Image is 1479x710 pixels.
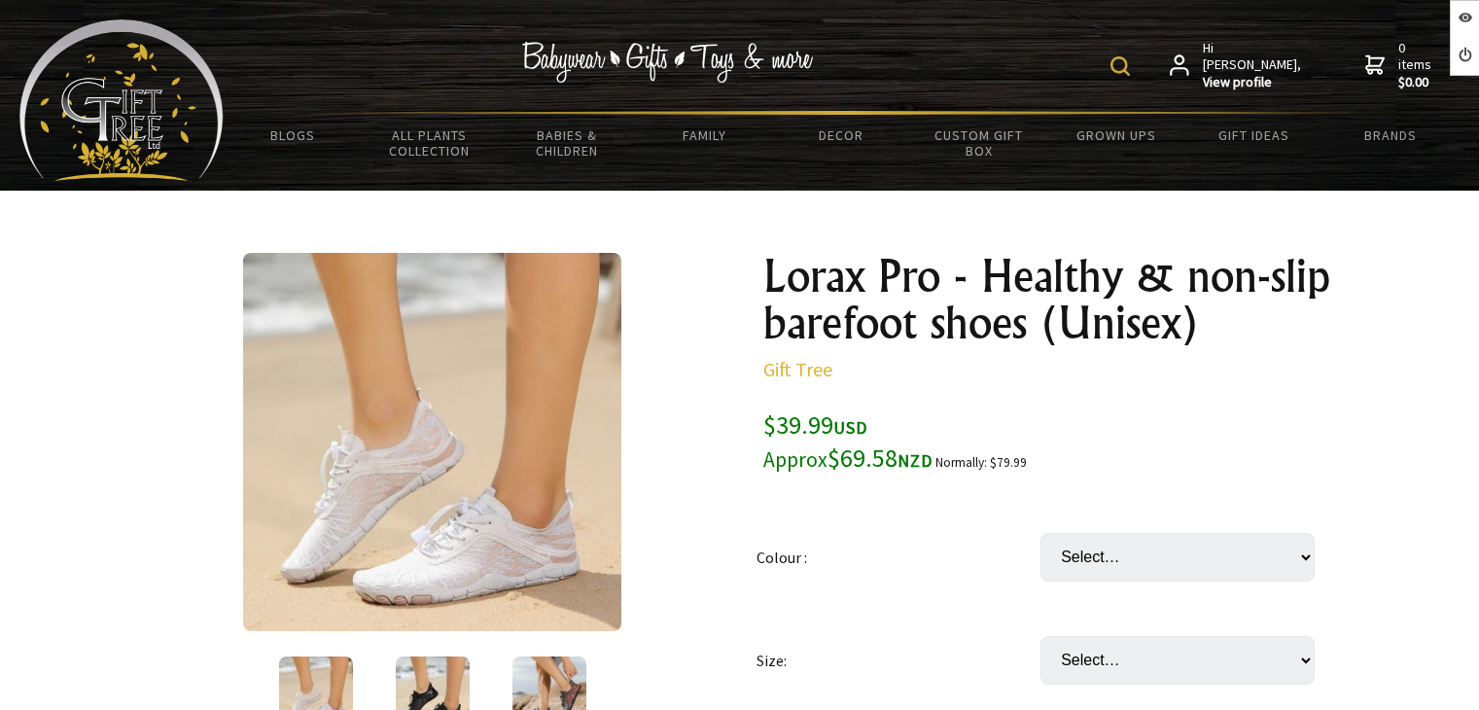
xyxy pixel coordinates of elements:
small: Normally: $79.99 [935,454,1027,471]
img: Babywear - Gifts - Toys & more [521,42,813,83]
a: Gift Tree [763,357,832,381]
span: $39.99 $69.58 [763,408,933,474]
h1: Lorax Pro - Healthy & non-slip barefoot shoes (Unisex) [763,253,1331,346]
span: USD [833,416,867,439]
a: Decor [773,115,910,156]
a: Babies & Children [498,115,635,171]
span: 0 items [1398,39,1435,91]
td: Colour : [757,506,1040,609]
a: Custom Gift Box [910,115,1047,171]
span: Hi [PERSON_NAME], [1203,40,1303,91]
img: product search [1110,56,1130,76]
img: Lorax Pro - Healthy & non-slip barefoot shoes (Unisex) [243,253,621,631]
a: Hi [PERSON_NAME],View profile [1170,40,1303,91]
small: Approx [763,446,828,473]
a: All Plants Collection [361,115,498,171]
span: NZD [898,449,933,472]
a: Brands [1322,115,1460,156]
a: BLOGS [224,115,361,156]
a: Family [636,115,773,156]
a: Grown Ups [1047,115,1184,156]
a: 0 items$0.00 [1365,40,1435,91]
img: Babyware - Gifts - Toys and more... [19,19,224,181]
strong: $0.00 [1398,74,1435,91]
a: Gift Ideas [1185,115,1322,156]
strong: View profile [1203,74,1303,91]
